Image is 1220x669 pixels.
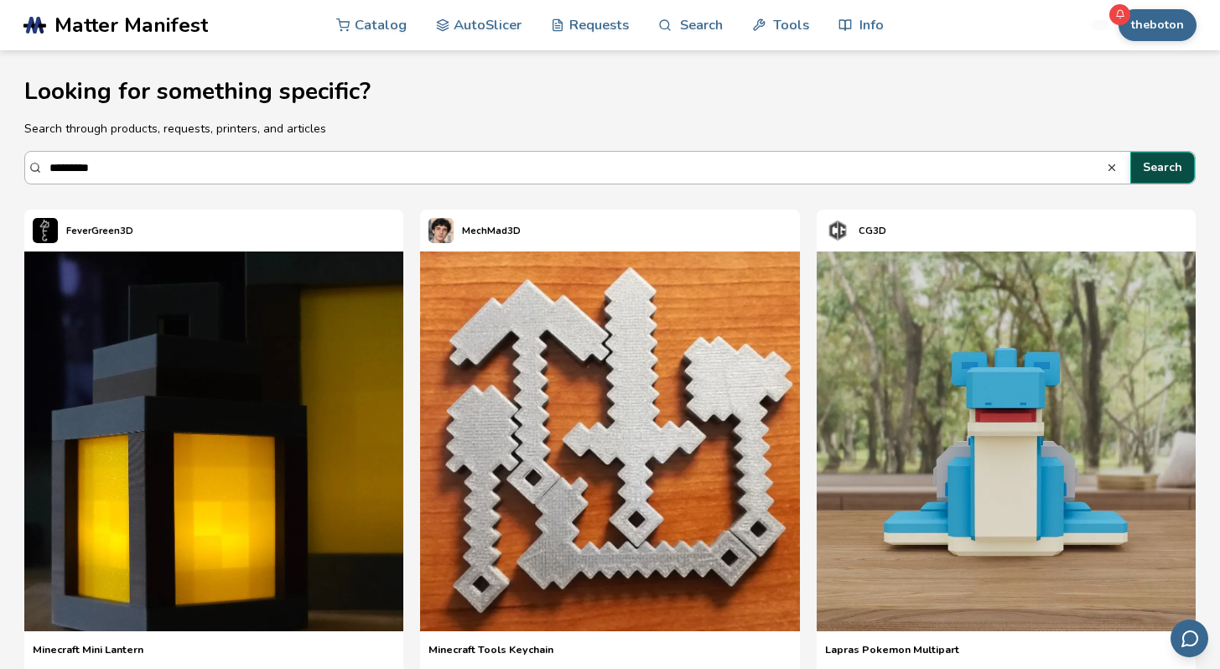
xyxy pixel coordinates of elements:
[825,643,959,668] a: Lapras Pokemon Multipart
[1106,162,1122,174] button: Search
[420,210,529,252] a: MechMad3D's profileMechMad3D
[66,222,133,240] p: FeverGreen3D
[33,643,143,668] a: Minecraft Mini Lantern
[1171,620,1208,657] button: Send feedback via email
[859,222,886,240] p: CG3D
[1130,152,1195,184] button: Search
[462,222,521,240] p: MechMad3D
[49,153,1106,183] input: Search
[428,643,553,668] a: Minecraft Tools Keychain
[55,13,208,37] span: Matter Manifest
[33,218,58,243] img: FeverGreen3D's profile
[428,218,454,243] img: MechMad3D's profile
[24,210,142,252] a: FeverGreen3D's profileFeverGreen3D
[817,210,895,252] a: CG3D's profileCG3D
[1119,9,1197,41] button: theboton
[825,218,850,243] img: CG3D's profile
[24,120,1196,137] p: Search through products, requests, printers, and articles
[24,79,1196,105] h1: Looking for something specific?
